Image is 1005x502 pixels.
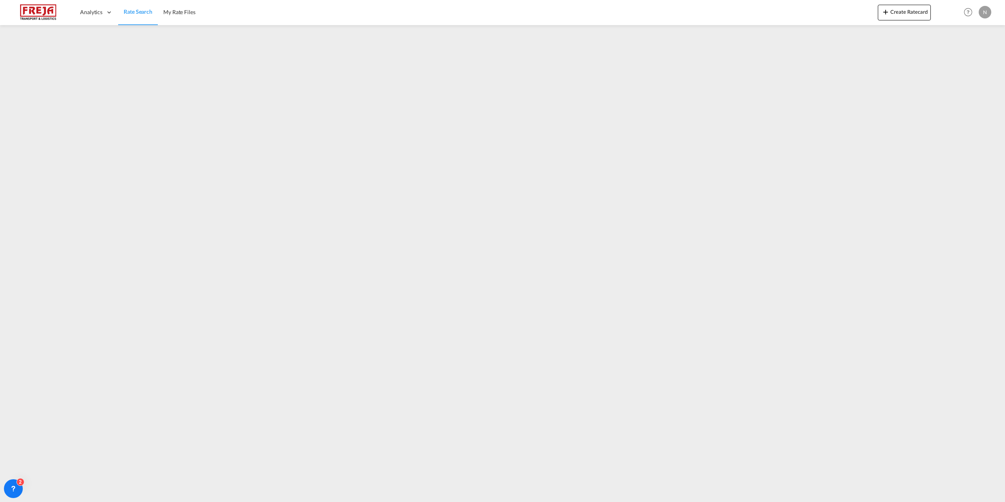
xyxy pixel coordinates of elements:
[163,9,196,15] span: My Rate Files
[124,8,152,15] span: Rate Search
[80,8,102,16] span: Analytics
[12,4,65,21] img: 586607c025bf11f083711d99603023e7.png
[881,7,890,16] md-icon: icon-plus 400-fg
[961,5,975,19] span: Help
[961,5,979,20] div: Help
[878,5,931,20] button: icon-plus 400-fgCreate Ratecard
[979,6,991,18] div: N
